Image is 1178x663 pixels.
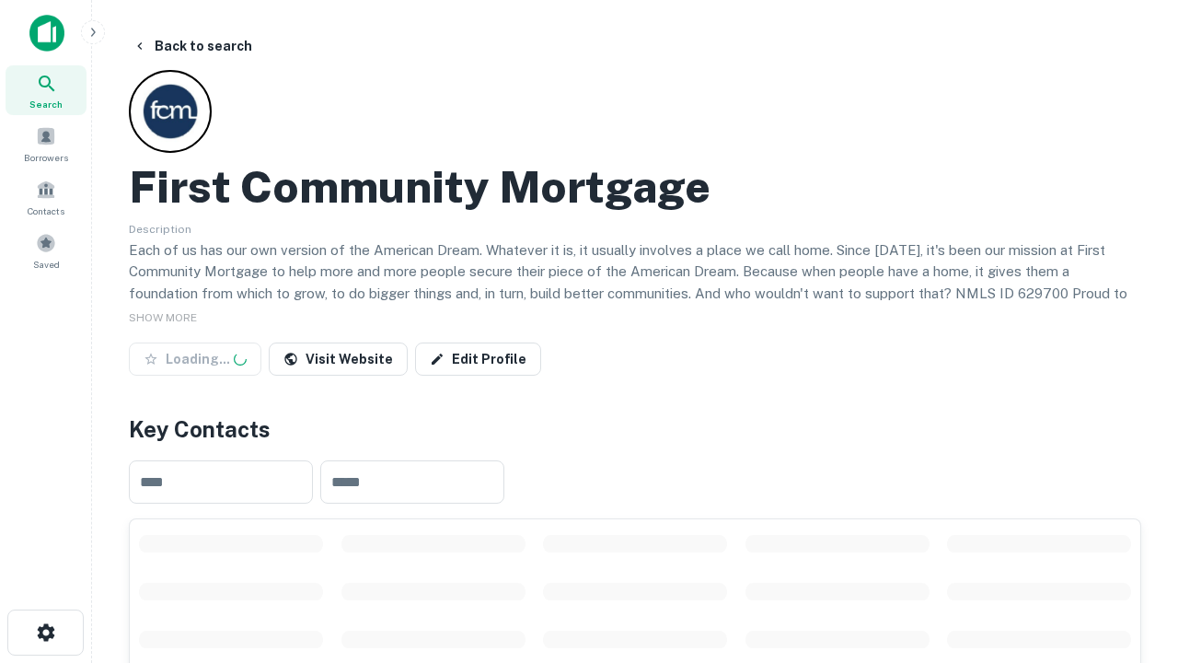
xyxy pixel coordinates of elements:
span: SHOW MORE [129,311,197,324]
h2: First Community Mortgage [129,160,710,214]
button: Back to search [125,29,260,63]
a: Borrowers [6,119,87,169]
span: Contacts [28,204,64,218]
img: capitalize-icon.png [29,15,64,52]
span: Search [29,97,63,111]
p: Each of us has our own version of the American Dream. Whatever it is, it usually involves a place... [129,239,1141,326]
iframe: Chat Widget [1086,457,1178,545]
span: Description [129,223,191,236]
span: Borrowers [24,150,68,165]
a: Contacts [6,172,87,222]
a: Edit Profile [415,343,541,376]
a: Visit Website [269,343,408,376]
a: Saved [6,226,87,275]
h4: Key Contacts [129,413,1141,446]
a: Search [6,65,87,115]
span: Saved [33,257,60,272]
